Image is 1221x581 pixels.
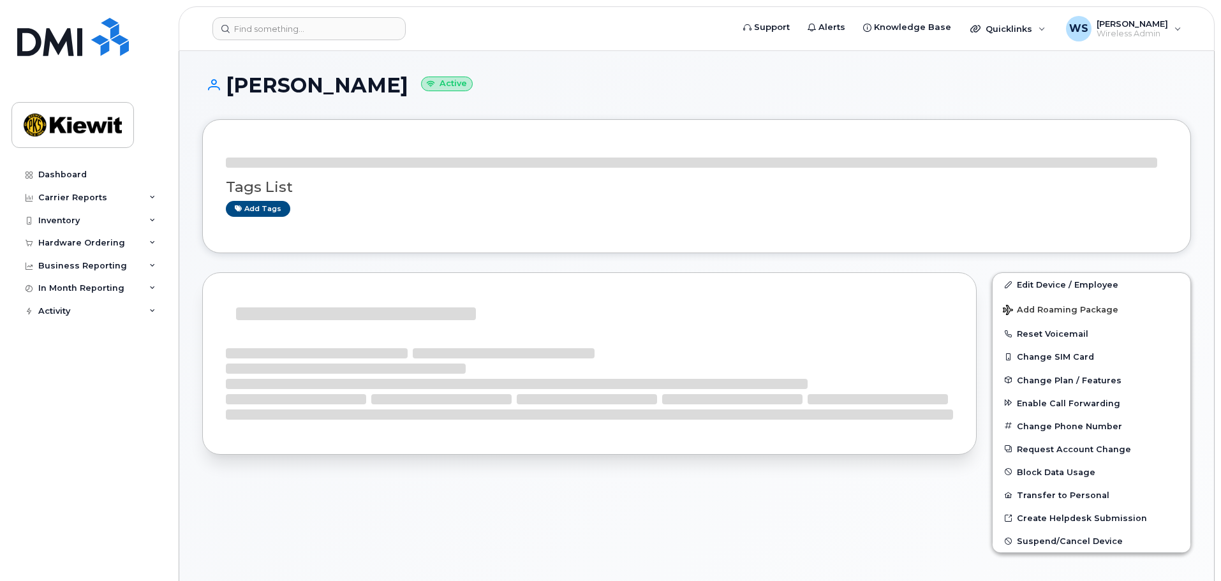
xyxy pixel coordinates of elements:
button: Change Phone Number [993,415,1190,438]
h3: Tags List [226,179,1167,195]
button: Change SIM Card [993,345,1190,368]
span: Suspend/Cancel Device [1017,536,1123,546]
a: Add tags [226,201,290,217]
button: Request Account Change [993,438,1190,460]
span: Enable Call Forwarding [1017,398,1120,408]
button: Add Roaming Package [993,296,1190,322]
h1: [PERSON_NAME] [202,74,1191,96]
button: Enable Call Forwarding [993,392,1190,415]
button: Reset Voicemail [993,322,1190,345]
button: Change Plan / Features [993,369,1190,392]
small: Active [421,77,473,91]
button: Suspend/Cancel Device [993,529,1190,552]
button: Block Data Usage [993,460,1190,483]
a: Create Helpdesk Submission [993,506,1190,529]
button: Transfer to Personal [993,483,1190,506]
a: Edit Device / Employee [993,273,1190,296]
span: Add Roaming Package [1003,305,1118,317]
span: Change Plan / Features [1017,375,1121,385]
